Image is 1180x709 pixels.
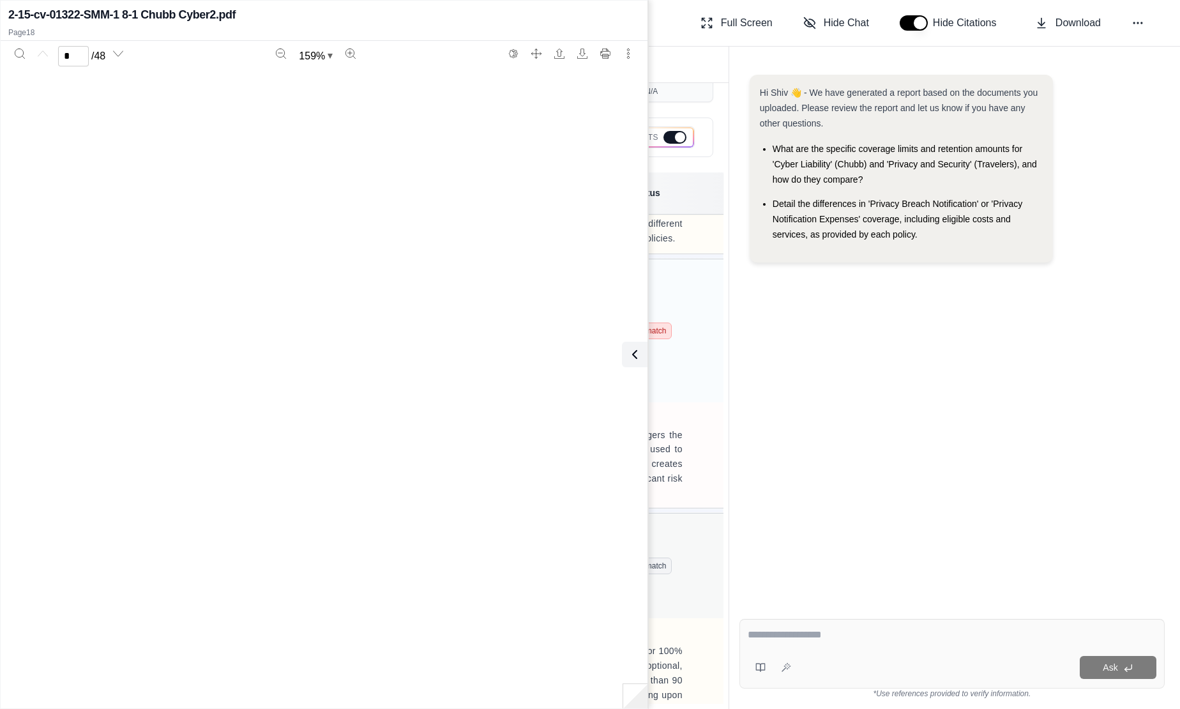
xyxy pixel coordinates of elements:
[58,46,89,66] input: Enter a page number
[91,49,105,64] span: / 48
[645,86,658,96] div: N/A
[1080,656,1156,679] button: Ask
[1030,10,1106,36] button: Download
[798,10,874,36] button: Hide Chat
[108,43,128,64] button: Next page
[572,43,593,64] button: Download
[10,43,30,64] button: Search
[8,27,640,38] p: Page 18
[33,43,53,64] button: Previous page
[618,43,639,64] button: More actions
[340,43,361,64] button: Zoom in
[294,46,338,66] button: Zoom document
[503,43,524,64] button: Switch to the dark theme
[526,43,547,64] button: Full screen
[1055,15,1101,31] span: Download
[739,689,1165,699] div: *Use references provided to verify information.
[595,43,616,64] button: Print
[721,15,773,31] span: Full Screen
[1103,662,1117,673] span: Ask
[8,6,236,24] h2: 2-15-cv-01322-SMM-1 8-1 Chubb Cyber2.pdf
[695,10,778,36] button: Full Screen
[760,88,1038,128] span: Hi Shiv 👋 - We have generated a report based on the documents you uploaded. Please review the rep...
[549,43,570,64] button: Open file
[933,15,1004,31] span: Hide Citations
[299,49,325,64] span: 159 %
[824,15,869,31] span: Hide Chat
[773,199,1022,240] span: Detail the differences in 'Privacy Breach Notification' or 'Privacy Notification Expenses' covera...
[271,43,291,64] button: Zoom out
[773,144,1037,185] span: What are the specific coverage limits and retention amounts for 'Cyber Liability' (Chubb) and 'Pr...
